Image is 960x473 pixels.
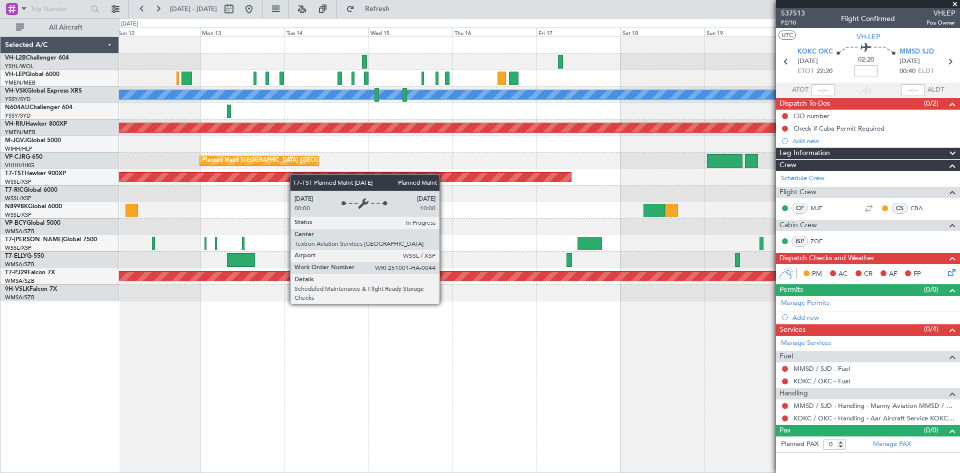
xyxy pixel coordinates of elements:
[924,324,938,334] span: (0/4)
[5,72,59,78] a: VH-LEPGlobal 6000
[5,286,29,292] span: 9H-VSLK
[792,313,955,322] div: Add new
[5,55,26,61] span: VH-L2B
[841,14,895,24] div: Flight Confirmed
[793,112,829,120] div: CID number
[913,269,921,279] span: FP
[5,178,31,186] a: WSSL/XSP
[5,138,27,144] span: M-JGVJ
[202,153,369,168] div: Planned Maint [GEOGRAPHIC_DATA] ([GEOGRAPHIC_DATA] Intl)
[5,162,34,169] a: VHHH/HKG
[793,377,850,385] a: KOKC / OKC - Fuel
[781,8,805,19] span: 537513
[779,351,793,362] span: Fuel
[899,47,934,57] span: MMSD SJD
[5,286,57,292] a: 9H-VSLKFalcon 7X
[910,204,933,213] a: CBA
[5,220,60,226] a: VP-BCYGlobal 5000
[918,67,934,77] span: ELDT
[810,237,833,246] a: ZOE
[116,28,200,37] div: Sun 12
[781,298,829,308] a: Manage Permits
[200,28,284,37] div: Mon 13
[5,244,31,252] a: WSSL/XSP
[781,19,805,27] span: P2/10
[121,20,138,29] div: [DATE]
[5,237,97,243] a: T7-[PERSON_NAME]Global 7500
[792,137,955,145] div: Add new
[778,31,796,40] button: UTC
[5,112,30,120] a: YSSY/SYD
[791,236,808,247] div: ISP
[704,28,788,37] div: Sun 19
[5,171,66,177] a: T7-TSTHawker 900XP
[793,124,884,133] div: Check if Cuba Permit Required
[793,401,955,410] a: MMSD / SJD - Handling - Manny Aviation MMSD / SJD
[26,24,105,31] span: All Aircraft
[30,2,88,17] input: Trip Number
[858,55,874,65] span: 02:20
[5,63,33,70] a: YSHL/WOL
[5,105,29,111] span: N604AU
[170,5,217,14] span: [DATE] - [DATE]
[5,195,31,202] a: WSSL/XSP
[368,28,452,37] div: Wed 15
[5,105,72,111] a: N604AUChallenger 604
[356,6,398,13] span: Refresh
[926,19,955,27] span: Pos Owner
[5,204,62,210] a: N8998KGlobal 6000
[5,187,23,193] span: T7-RIC
[873,439,911,449] a: Manage PAX
[793,414,955,422] a: KOKC / OKC - Handling - Aar Aircraft Service KOKC / OKC
[926,8,955,19] span: VHLEP
[889,269,897,279] span: AF
[284,28,368,37] div: Tue 14
[5,129,35,136] a: YMEN/MEB
[797,57,818,67] span: [DATE]
[620,28,704,37] div: Sat 18
[779,284,803,296] span: Permits
[779,253,874,264] span: Dispatch Checks and Weather
[5,237,63,243] span: T7-[PERSON_NAME]
[5,121,67,127] a: VH-RIUHawker 800XP
[779,160,796,171] span: Crew
[5,228,34,235] a: WMSA/SZB
[812,269,822,279] span: PM
[5,270,55,276] a: T7-PJ29Falcon 7X
[341,1,401,17] button: Refresh
[816,67,832,77] span: 22:20
[781,439,818,449] label: Planned PAX
[5,72,25,78] span: VH-LEP
[891,203,908,214] div: CS
[924,98,938,109] span: (0/2)
[797,47,833,57] span: KOKC OKC
[838,269,847,279] span: AC
[5,79,35,87] a: YMEN/MEB
[5,261,34,268] a: WMSA/SZB
[5,294,34,301] a: WMSA/SZB
[779,187,816,198] span: Flight Crew
[5,121,25,127] span: VH-RIU
[5,145,32,153] a: WIHH/HLP
[779,425,790,436] span: Pax
[792,85,808,95] span: ATOT
[5,55,69,61] a: VH-L2BChallenger 604
[864,269,872,279] span: CR
[779,220,817,231] span: Cabin Crew
[5,220,26,226] span: VP-BCY
[924,425,938,435] span: (0/0)
[927,85,944,95] span: ALDT
[5,171,24,177] span: T7-TST
[924,284,938,295] span: (0/0)
[5,204,28,210] span: N8998K
[793,364,850,373] a: MMSD / SJD - Fuel
[811,84,835,96] input: --:--
[5,270,27,276] span: T7-PJ29
[856,32,880,42] span: VH-LEP
[899,57,920,67] span: [DATE]
[781,174,824,184] a: Schedule Crew
[5,138,61,144] a: M-JGVJGlobal 5000
[452,28,536,37] div: Thu 16
[779,98,830,110] span: Dispatch To-Dos
[5,88,27,94] span: VH-VSK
